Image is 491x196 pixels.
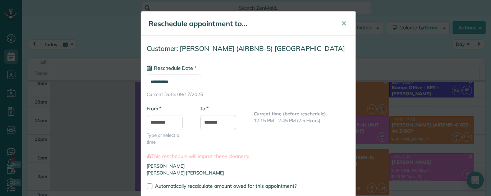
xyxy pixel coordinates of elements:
[147,132,189,145] span: Type or select a time
[147,169,350,176] li: [PERSON_NAME] [PERSON_NAME]
[147,163,350,169] li: [PERSON_NAME]
[147,91,350,98] span: Current Date: 09/17/2025
[254,117,350,124] p: 12:15 PM - 2:45 PM (2.5 Hours)
[200,105,208,112] label: To
[147,153,350,160] label: This reschedule will impact these cleaners:
[254,111,326,116] b: Current time (before reschedule)
[147,45,350,52] h4: Customer: [PERSON_NAME] (AIRBNB-5) [GEOGRAPHIC_DATA]
[155,183,297,189] span: Automatically recalculate amount owed for this appointment?
[147,64,196,72] label: Reschedule Date
[148,19,331,29] h5: Reschedule appointment to...
[341,19,347,28] span: ✕
[147,105,161,112] label: From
